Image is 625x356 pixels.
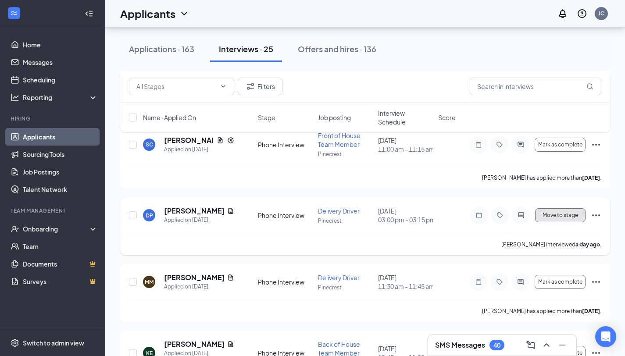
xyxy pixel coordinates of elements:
h5: [PERSON_NAME] [164,206,224,216]
a: Team [23,238,98,255]
div: [DATE] [378,273,433,291]
div: MM [145,278,154,286]
div: SC [146,141,153,148]
span: 11:00 am - 11:15 am [378,145,433,153]
svg: Ellipses [591,210,601,221]
svg: Tag [494,141,505,148]
span: Name · Applied On [143,113,196,122]
a: SurveysCrown [23,273,98,290]
div: Offers and hires · 136 [298,43,376,54]
p: [PERSON_NAME] has applied more than . [482,307,601,315]
span: Delivery Driver [318,274,360,281]
div: Phone Interview [258,211,313,220]
span: Move to stage [543,212,578,218]
a: DocumentsCrown [23,255,98,273]
div: Applied on [DATE] [164,216,234,224]
svg: ChevronDown [220,83,227,90]
div: 40 [493,342,500,349]
svg: Document [227,274,234,281]
h1: Applicants [120,6,175,21]
svg: Note [474,212,484,219]
button: Minimize [555,338,569,352]
svg: ComposeMessage [525,340,536,350]
input: All Stages [136,82,216,91]
svg: Settings [11,338,19,347]
span: 03:00 pm - 03:15 pm [378,215,433,224]
svg: Minimize [557,340,568,350]
svg: ActiveChat [515,141,526,148]
svg: Ellipses [591,277,601,287]
svg: QuestionInfo [577,8,587,19]
span: Interview Schedule [378,109,433,126]
svg: Document [227,207,234,214]
div: Reporting [23,93,98,102]
svg: Tag [494,278,505,285]
p: [PERSON_NAME] has applied more than . [482,174,601,182]
svg: WorkstreamLogo [10,9,18,18]
svg: Note [473,278,484,285]
div: Switch to admin view [23,338,84,347]
p: Pinecrest [318,284,373,291]
div: Applications · 163 [129,43,194,54]
div: DP [146,212,153,219]
svg: Tag [495,212,505,219]
p: Pinecrest [318,217,373,224]
button: Mark as complete [535,138,586,152]
p: Pinecrest [318,150,373,158]
a: Scheduling [23,71,98,89]
span: Job posting [318,113,351,122]
div: Onboarding [23,224,90,233]
b: [DATE] [582,174,600,181]
a: Talent Network [23,181,98,198]
button: ChevronUp [539,338,554,352]
div: Phone Interview [258,140,313,149]
button: ComposeMessage [524,338,538,352]
svg: Collapse [85,9,93,18]
a: Sourcing Tools [23,146,98,163]
div: [DATE] [378,136,433,153]
h5: [PERSON_NAME] [164,339,224,349]
b: [DATE] [582,308,600,314]
button: Move to stage [535,208,586,222]
a: Home [23,36,98,53]
a: Job Postings [23,163,98,181]
span: 11:30 am - 11:45 am [378,282,433,291]
button: Mark as complete [535,275,586,289]
a: Applicants [23,128,98,146]
span: Delivery Driver [318,207,360,215]
svg: Notifications [557,8,568,19]
div: Applied on [DATE] [164,145,234,154]
div: JC [598,10,604,17]
div: Phone Interview [258,278,313,286]
svg: Note [473,141,484,148]
button: Filter Filters [238,78,282,95]
span: Stage [258,113,275,122]
span: Mark as complete [538,142,582,148]
svg: Analysis [11,93,19,102]
svg: Document [227,341,234,348]
div: Interviews · 25 [219,43,273,54]
div: Applied on [DATE] [164,282,234,291]
input: Search in interviews [470,78,601,95]
a: Messages [23,53,98,71]
svg: MagnifyingGlass [586,83,593,90]
span: Mark as complete [538,279,582,285]
svg: UserCheck [11,224,19,233]
svg: ChevronUp [541,340,552,350]
div: [DATE] [378,206,433,224]
svg: ActiveChat [516,212,526,219]
span: Score [438,113,456,122]
h3: SMS Messages [435,340,485,350]
b: a day ago [575,241,600,248]
svg: ActiveChat [515,278,526,285]
svg: ChevronDown [179,8,189,19]
div: Team Management [11,207,96,214]
div: Open Intercom Messenger [595,326,616,347]
p: [PERSON_NAME] interviewed . [501,241,601,248]
svg: Ellipses [591,139,601,150]
svg: Filter [245,81,256,92]
div: Hiring [11,115,96,122]
h5: [PERSON_NAME] [164,273,224,282]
